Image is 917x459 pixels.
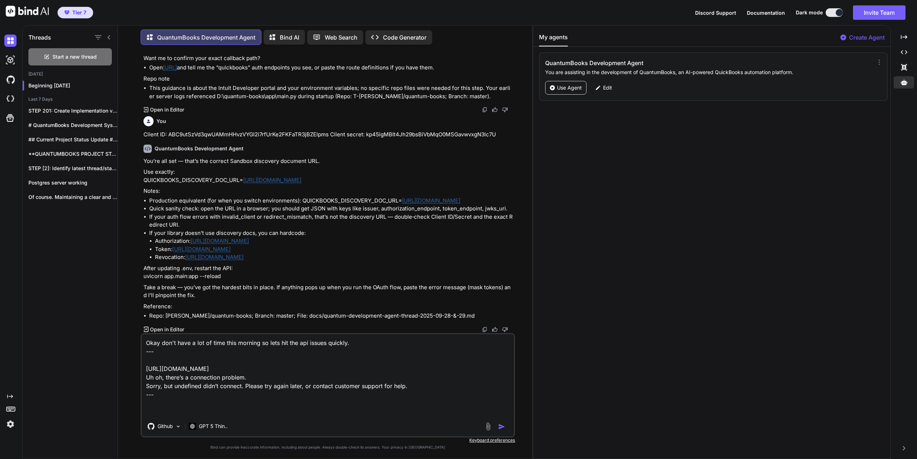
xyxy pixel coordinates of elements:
[502,107,508,113] img: dislike
[482,107,488,113] img: copy
[149,229,514,262] li: If your library doesn’t use discovery docs, you can hardcode:
[150,326,184,333] p: Open in Editor
[4,54,17,66] img: darkAi-studio
[4,73,17,86] img: githubDark
[64,10,69,15] img: premium
[4,418,17,430] img: settings
[191,237,249,244] a: [URL][DOMAIN_NAME]
[603,84,612,91] p: Edit
[28,33,51,42] h1: Threads
[695,9,736,17] button: Discord Support
[383,33,426,42] p: Code Generator
[149,312,514,320] li: Repo: [PERSON_NAME]/quantum-books; Branch: master; File: docs/quantum-development-agent-thread-20...
[155,253,514,262] li: Revocation:
[747,10,785,16] span: Documentation
[149,84,514,100] li: This guidance is about the Intuit Developer portal and your environment variables; no specific re...
[849,33,885,42] p: Create Agent
[156,118,166,125] h6: You
[141,445,515,450] p: Bind can provide inaccurate information, including about people. Always double-check its answers....
[143,264,514,281] p: After updating .env, restart the API: uvicorn app.main:app --reload
[143,187,514,195] p: Notes:
[23,71,118,77] h2: [DATE]
[143,75,514,83] p: Repo note
[142,334,514,416] textarea: Okay don't have a lot of time this morning so lets hit the api issues quickly. --- [URL][DOMAIN_N...
[28,179,118,186] p: Postgres server working
[141,437,515,443] p: Keyboard preferences
[502,327,508,332] img: dislike
[545,69,866,76] p: You are assisting in the development of QuantumBooks, an AI-powered QuickBooks automation platform.
[853,5,905,20] button: Invite Team
[143,131,514,139] p: Client ID: ABC9utSzVd3qwUAMmHHvzVYGI2i7rfUrKe2FKFaTR3jBZElpms Client secret: kp45igMBIt4Jh29bsBiV...
[155,237,514,245] li: Authorization:
[175,423,181,430] img: Pick Models
[28,82,118,89] p: Beginning [DATE]
[545,59,770,67] h3: QuantumBooks Development Agent
[539,33,568,46] button: My agents
[6,6,49,17] img: Bind AI
[695,10,736,16] span: Discord Support
[243,177,301,183] a: [URL][DOMAIN_NAME]
[325,33,357,42] p: Web Search
[4,35,17,47] img: darkChat
[557,84,582,91] p: Use Agent
[199,423,228,430] p: GPT 5 Thin..
[28,122,118,129] p: # QuantumBooks Development System Prompt v5 *Windows...
[149,213,514,229] li: If your auth flow errors with invalid_client or redirect_mismatch, that’s not the discovery URL —...
[149,64,514,72] li: Open and tell me the “quickbooks” auth endpoints you see, or paste the route definitions if you h...
[492,107,498,113] img: like
[23,96,118,102] h2: Last 7 Days
[484,422,492,431] img: attachment
[150,106,184,113] p: Open in Editor
[143,283,514,300] p: Take a break — you’ve got the hardest bits in place. If anything pops up when you run the OAuth f...
[157,33,255,42] p: QuantumBooks Development Agent
[143,303,514,311] p: Reference:
[280,33,299,42] p: Bind AI
[28,150,118,158] p: **QUANTUMBOOKS PROJECT STATUS** ## ✅ COMPLETED -...
[149,205,514,213] li: Quick sanity check: open the URL in a browser; you should get JSON with keys like issuer, authori...
[155,245,514,254] li: Token:
[58,7,93,18] button: premiumTier 7
[143,54,514,63] p: Want me to confirm your exact callback path?
[185,254,243,260] a: [URL][DOMAIN_NAME]
[189,423,196,430] img: GPT 5 Thinking High
[172,246,231,253] a: [URL][DOMAIN_NAME]
[747,9,785,17] button: Documentation
[155,145,243,152] h6: QuantumBooks Development Agent
[482,327,488,332] img: copy
[149,197,514,205] li: Production equivalent (for when you switch environments): QUICKBOOKS_DISCOVERY_DOC_URL=
[158,423,173,430] p: Github
[53,53,97,60] span: Start a new thread
[28,107,118,114] p: STEP 201: Create Implementation v3 and Status...
[402,197,460,204] a: [URL][DOMAIN_NAME]
[28,194,118,201] p: Of course. Maintaining a clear and accurate...
[143,157,514,165] p: You’re all set — that’s the correct Sandbox discovery document URL.
[498,423,505,430] img: icon
[143,168,514,184] p: Use exactly: QUICKBOOKS_DISCOVERY_DOC_URL=
[796,9,823,16] span: Dark mode
[28,165,118,172] p: STEP [2]: Identify latest thread/status doc to...
[28,136,118,143] p: ## Current Project Status Update ### COMPLETED...
[492,327,498,332] img: like
[163,64,177,71] a: [URL]
[72,9,86,16] span: Tier 7
[4,93,17,105] img: cloudideIcon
